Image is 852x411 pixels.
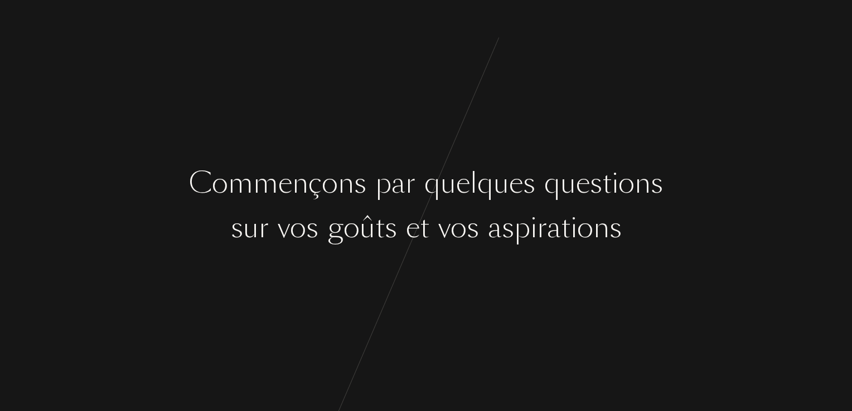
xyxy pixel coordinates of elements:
[343,207,360,249] div: o
[618,163,635,204] div: o
[609,207,622,249] div: s
[420,207,429,249] div: t
[360,207,375,249] div: û
[514,207,530,249] div: p
[612,163,618,204] div: i
[212,163,228,204] div: o
[602,163,612,204] div: t
[290,207,306,249] div: o
[243,207,259,249] div: u
[451,207,467,249] div: o
[354,163,366,204] div: s
[292,163,308,204] div: n
[278,163,292,204] div: e
[308,163,322,204] div: ç
[278,207,290,249] div: v
[253,163,278,204] div: m
[493,163,509,204] div: u
[537,207,547,249] div: r
[406,207,420,249] div: e
[502,207,514,249] div: s
[590,163,602,204] div: s
[391,163,405,204] div: a
[523,163,535,204] div: s
[231,207,243,249] div: s
[570,207,577,249] div: i
[547,207,561,249] div: a
[438,207,451,249] div: v
[488,207,502,249] div: a
[327,207,343,249] div: g
[424,163,440,204] div: q
[259,207,269,249] div: r
[651,163,663,204] div: s
[322,163,338,204] div: o
[530,207,537,249] div: i
[561,207,570,249] div: t
[635,163,651,204] div: n
[189,163,212,204] div: C
[338,163,354,204] div: n
[228,163,253,204] div: m
[306,207,318,249] div: s
[375,207,385,249] div: t
[477,163,493,204] div: q
[385,207,397,249] div: s
[593,207,609,249] div: n
[576,163,590,204] div: e
[470,163,477,204] div: l
[544,163,560,204] div: q
[456,163,470,204] div: e
[467,207,479,249] div: s
[405,163,415,204] div: r
[440,163,456,204] div: u
[509,163,523,204] div: e
[375,163,391,204] div: p
[560,163,576,204] div: u
[577,207,593,249] div: o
